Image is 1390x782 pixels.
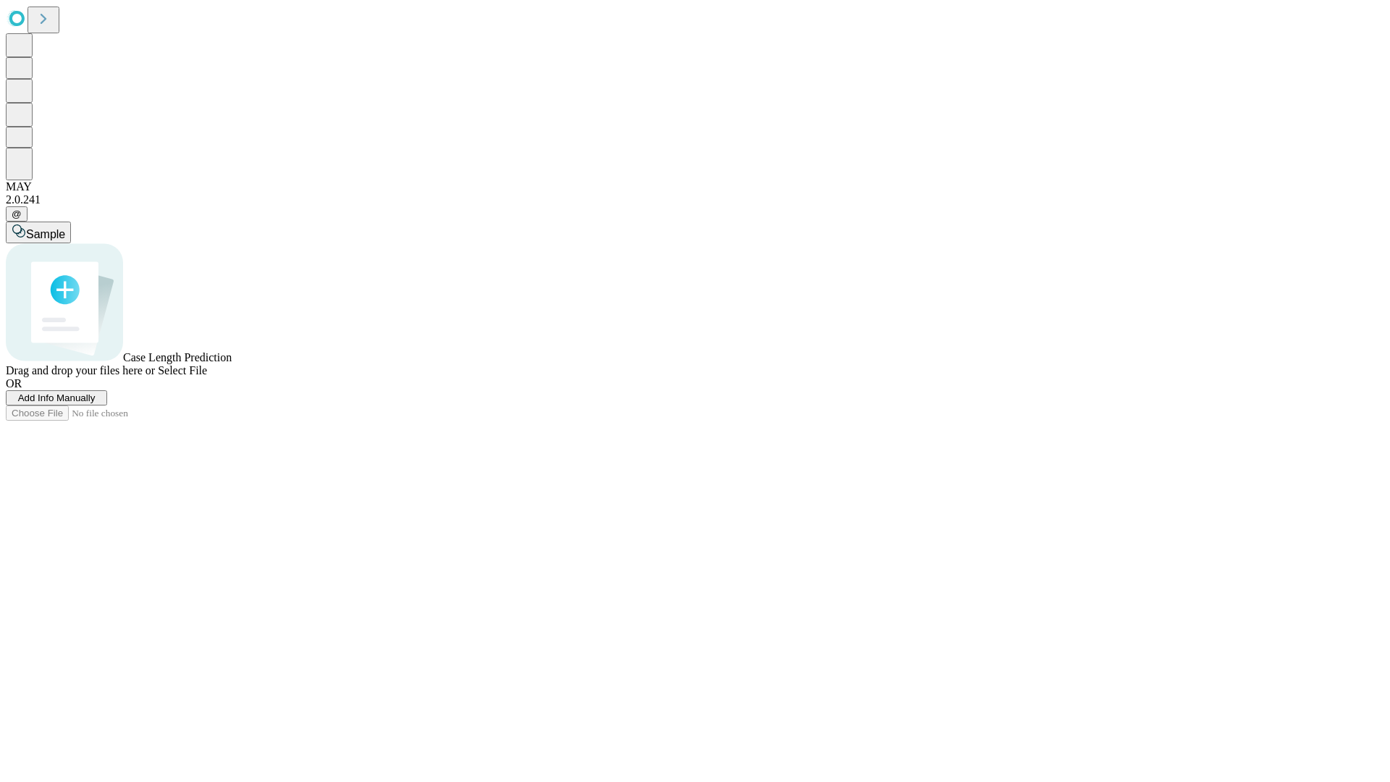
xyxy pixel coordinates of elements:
span: Drag and drop your files here or [6,364,155,377]
span: Add Info Manually [18,392,96,403]
div: 2.0.241 [6,193,1384,206]
span: @ [12,209,22,219]
button: Add Info Manually [6,390,107,405]
span: OR [6,377,22,390]
button: Sample [6,222,71,243]
div: MAY [6,180,1384,193]
span: Select File [158,364,207,377]
button: @ [6,206,28,222]
span: Case Length Prediction [123,351,232,363]
span: Sample [26,228,65,240]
